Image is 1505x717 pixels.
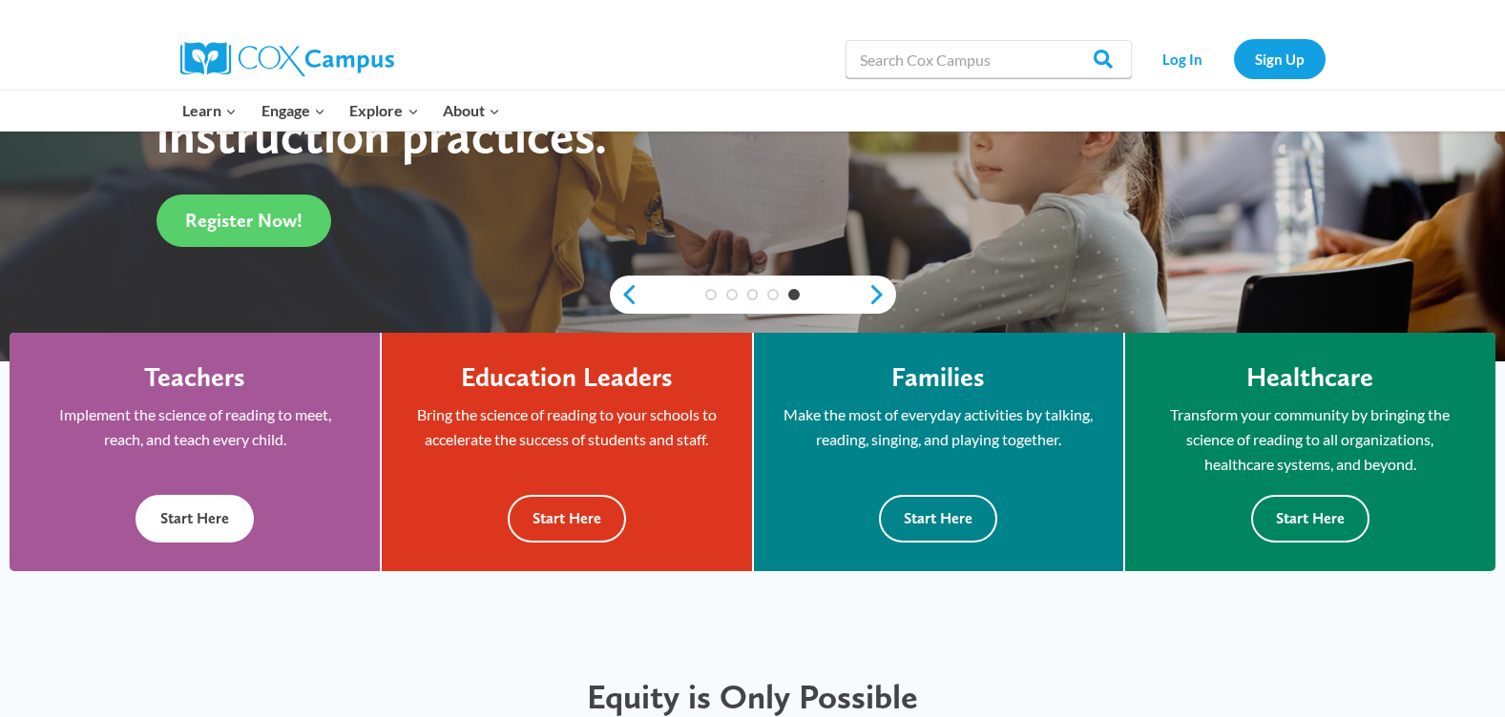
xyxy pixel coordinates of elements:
[726,289,738,300] a: 2
[1141,39,1326,78] nav: Secondary Navigation
[1125,333,1495,571] a: Healthcare Transform your community by bringing the science of reading to all organizations, heal...
[867,283,896,306] a: next
[38,402,351,451] p: Implement the science of reading to meet, reach, and teach every child.
[430,91,512,131] button: Child menu of About
[180,42,394,76] img: Cox Campus
[382,333,751,571] a: Education Leaders Bring the science of reading to your schools to accelerate the success of stude...
[10,333,380,571] a: Teachers Implement the science of reading to meet, reach, and teach every child. Start Here
[1251,495,1369,542] button: Start Here
[1141,39,1224,78] a: Log In
[136,495,254,542] button: Start Here
[508,495,626,542] button: Start Here
[705,289,717,300] a: 1
[1246,361,1373,394] h4: Healthcare
[410,402,722,451] p: Bring the science of reading to your schools to accelerate the success of students and staff.
[157,195,331,247] a: Register Now!
[767,289,779,300] a: 4
[185,209,303,232] span: Register Now!
[754,333,1123,571] a: Families Make the most of everyday activities by talking, reading, singing, and playing together....
[747,289,759,300] a: 3
[1234,39,1326,78] a: Sign Up
[610,276,896,314] div: content slider buttons
[144,361,245,394] h4: Teachers
[783,402,1095,451] p: Make the most of everyday activities by talking, reading, singing, and playing together.
[891,361,985,394] h4: Families
[879,495,997,542] button: Start Here
[610,283,638,306] a: previous
[1154,402,1467,476] p: Transform your community by bringing the science of reading to all organizations, healthcare syst...
[171,91,512,131] nav: Primary Navigation
[461,361,673,394] h4: Education Leaders
[171,91,250,131] button: Child menu of Learn
[846,40,1132,78] input: Search Cox Campus
[249,91,338,131] button: Child menu of Engage
[338,91,431,131] button: Child menu of Explore
[788,289,800,300] a: 5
